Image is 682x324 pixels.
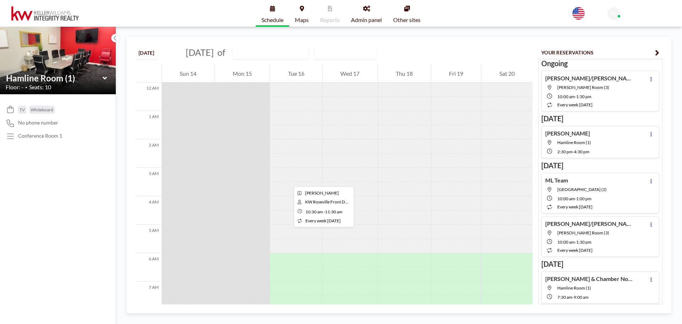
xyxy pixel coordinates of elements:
div: 12 AM [135,83,162,111]
span: Other sites [393,17,421,23]
span: 1:30 PM [576,94,591,99]
span: Alec Junkert [305,190,339,196]
div: Wed 17 [323,65,378,83]
span: Admin [623,14,635,20]
span: every week [DATE] [305,218,341,223]
h3: Ongoing [541,59,659,68]
div: Sat 20 [481,65,532,83]
button: [DATE] [135,47,158,59]
span: Schedule [261,17,283,23]
span: 4:30 PM [574,149,589,154]
span: No phone number [18,119,58,126]
div: Mon 15 [215,65,270,83]
span: Hamline Room (1) [557,285,591,291]
span: 10:00 AM [557,94,575,99]
span: Snelling Room (3) [557,230,609,235]
span: Seats: 10 [29,84,51,91]
h4: [PERSON_NAME] [545,130,590,137]
span: • [25,85,27,90]
div: 1 AM [135,111,162,139]
span: - [575,196,576,201]
input: Search for option [357,48,364,57]
div: 2 AM [135,139,162,168]
input: Hamline Room (1) [6,73,103,83]
span: TV [20,107,25,112]
span: Snelling Room (3) [557,85,609,90]
h4: ML Team [545,177,568,184]
span: Floor: - [6,84,23,91]
span: Reports [320,17,340,23]
h4: [PERSON_NAME] & Chamber North [545,275,634,282]
span: - [575,94,576,99]
span: - [324,209,325,214]
span: WEEKLY VIEW [316,48,356,57]
span: - [575,239,576,245]
span: every week [DATE] [557,102,592,107]
div: 3 AM [135,168,162,196]
span: KF [611,10,617,17]
div: 6 AM [135,253,162,282]
span: every week [DATE] [557,204,592,209]
div: Fri 19 [431,65,481,83]
span: [DATE] [186,47,214,58]
span: Admin panel [351,17,382,23]
input: Hamline Room (1) [233,47,301,59]
span: 9:00 AM [574,294,589,300]
h4: [PERSON_NAME]/[PERSON_NAME] [545,75,634,82]
span: - [573,149,574,154]
span: Hamline Room (1) [557,140,591,145]
span: 10:00 AM [557,196,575,201]
span: Whiteboard [31,107,53,112]
h3: [DATE] [541,260,659,269]
div: Search for option [315,47,376,59]
span: of [217,47,225,58]
h3: [DATE] [541,161,659,170]
span: Maps [295,17,309,23]
span: Lexington Room (2) [557,187,607,192]
h4: [PERSON_NAME]/[PERSON_NAME] [545,220,634,227]
button: YOUR RESERVATIONS [538,46,662,59]
span: 10:30 AM [305,209,323,214]
span: 11:30 AM [325,209,342,214]
img: organization-logo [11,6,79,21]
span: - [572,294,574,300]
span: 1:00 PM [576,196,591,201]
div: Thu 18 [378,65,431,83]
div: 7 AM [135,282,162,310]
span: 10:00 AM [557,239,575,245]
div: 4 AM [135,196,162,225]
h3: [DATE] [541,114,659,123]
span: KW Roseville Front Desk [305,199,348,205]
div: 5 AM [135,225,162,253]
span: 7:30 AM [557,294,572,300]
span: 1:30 PM [576,239,591,245]
span: 2:30 PM [557,149,573,154]
span: KWIR Front Desk [623,8,662,14]
div: Sun 14 [162,65,215,83]
span: every week [DATE] [557,248,592,253]
p: Conference Room 1 [18,133,62,139]
div: Tue 16 [270,65,322,83]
